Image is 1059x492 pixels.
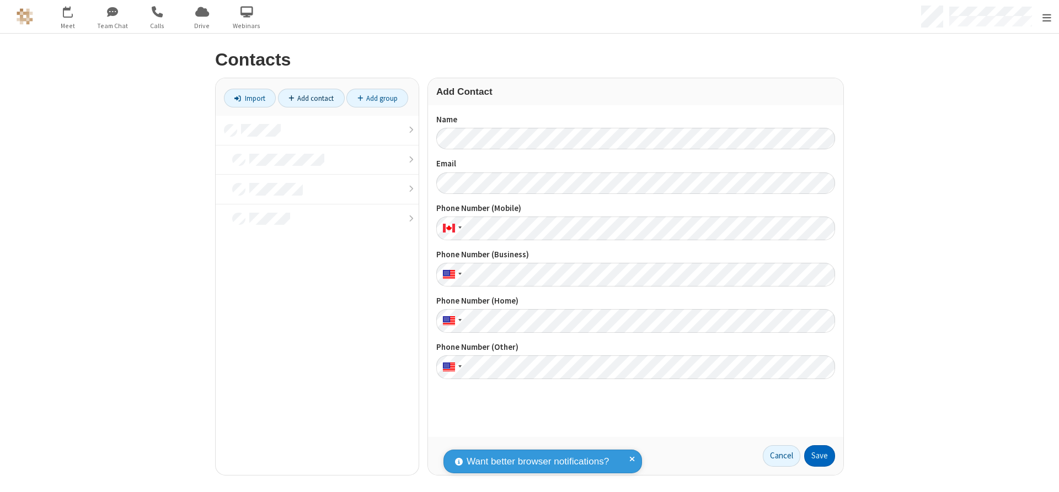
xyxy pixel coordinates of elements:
[181,21,223,31] span: Drive
[436,341,835,354] label: Phone Number (Other)
[436,86,835,97] h3: Add Contact
[1031,463,1051,484] iframe: Chat
[467,455,609,469] span: Want better browser notifications?
[436,355,465,379] div: United States: + 1
[436,113,835,126] label: Name
[436,202,835,215] label: Phone Number (Mobile)
[436,158,835,170] label: Email
[224,89,276,107] a: Import
[17,8,33,25] img: QA Selenium DO NOT DELETE OR CHANGE
[226,21,268,31] span: Webinars
[47,21,89,31] span: Meet
[763,445,800,467] a: Cancel
[92,21,133,31] span: Team Chat
[436,248,835,261] label: Phone Number (Business)
[278,89,345,107] a: Add contact
[804,445,835,467] button: Save
[215,50,844,69] h2: Contacts
[436,217,465,240] div: Canada: + 1
[71,6,78,14] div: 1
[436,263,465,286] div: United States: + 1
[436,295,835,307] label: Phone Number (Home)
[137,21,178,31] span: Calls
[346,89,408,107] a: Add group
[436,309,465,333] div: United States: + 1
